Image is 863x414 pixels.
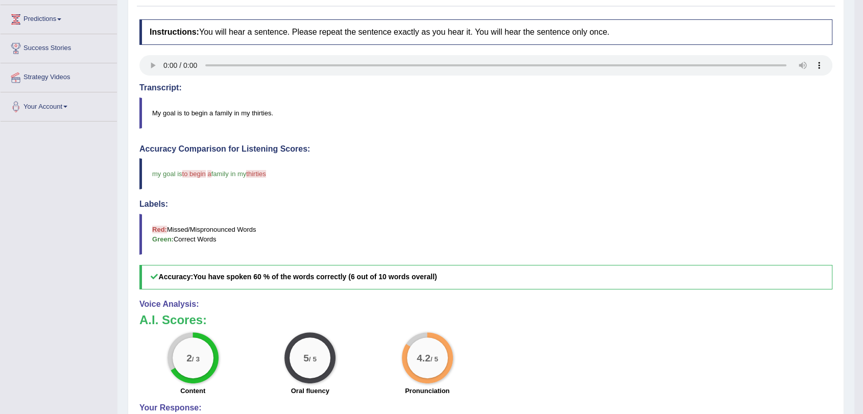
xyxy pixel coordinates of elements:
[180,386,205,396] label: Content
[139,265,832,289] h5: Accuracy:
[150,28,199,36] b: Instructions:
[405,386,449,396] label: Pronunciation
[139,200,832,209] h4: Labels:
[139,19,832,45] h4: You will hear a sentence. Please repeat the sentence exactly as you hear it. You will hear the se...
[152,235,174,243] b: Green:
[417,352,430,363] big: 4.2
[1,92,117,118] a: Your Account
[193,273,437,281] b: You have spoken 60 % of the words correctly (6 out of 10 words overall)
[246,170,266,178] span: thirties
[139,403,832,412] h4: Your Response:
[182,170,206,178] span: to begin
[139,83,832,92] h4: Transcript:
[1,5,117,31] a: Predictions
[303,352,309,363] big: 5
[309,355,317,362] small: / 5
[186,352,192,363] big: 2
[139,300,832,309] h4: Voice Analysis:
[1,63,117,89] a: Strategy Videos
[152,226,167,233] b: Red:
[291,386,329,396] label: Oral fluency
[139,214,832,255] blockquote: Missed/Mispronounced Words Correct Words
[211,170,247,178] span: family in my
[207,170,211,178] span: a
[152,170,182,178] span: my goal is
[139,144,832,154] h4: Accuracy Comparison for Listening Scores:
[139,313,207,327] b: A.I. Scores:
[430,355,438,362] small: / 5
[1,34,117,60] a: Success Stories
[192,355,200,362] small: / 3
[139,98,832,129] blockquote: My goal is to begin a family in my thirties.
